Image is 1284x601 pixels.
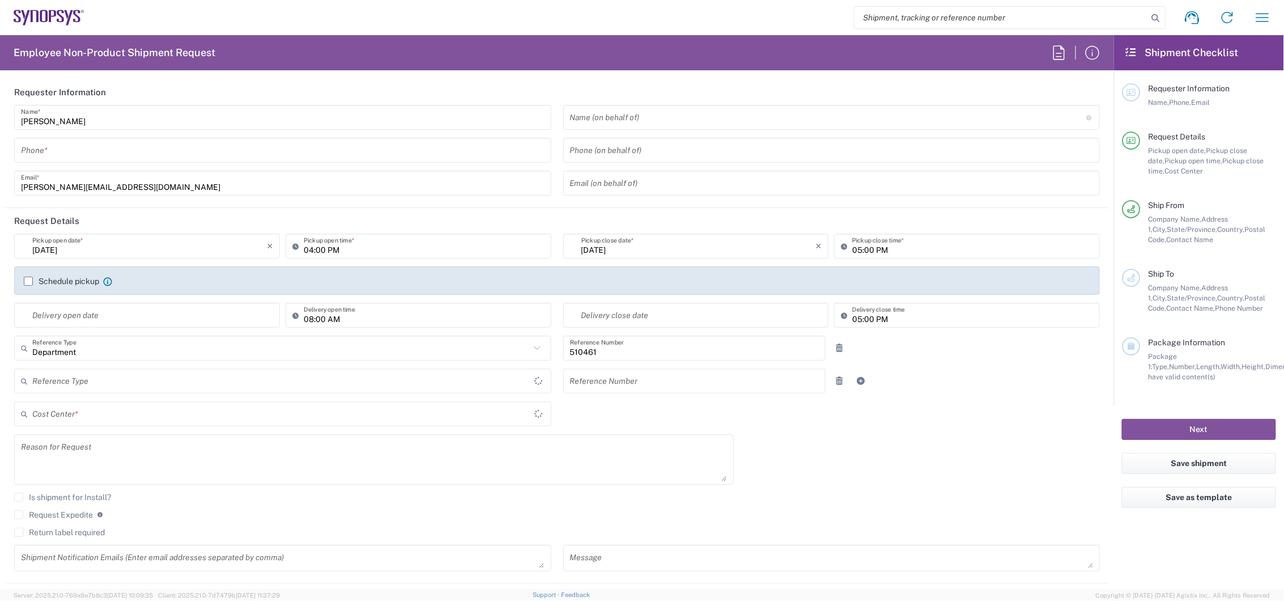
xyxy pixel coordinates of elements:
a: Remove Reference [831,373,847,389]
span: Pickup open time, [1165,156,1223,165]
span: Company Name, [1149,215,1202,223]
label: Return label required [14,528,105,537]
span: City, [1153,294,1167,302]
span: Ship To [1149,269,1175,278]
i: × [267,237,273,255]
span: Request Details [1149,132,1206,141]
a: Remove Reference [831,340,847,356]
span: Number, [1170,362,1197,371]
span: Client: 2025.21.0-7d7479b [158,592,280,599]
span: [DATE] 11:37:29 [236,592,280,599]
h2: Employee Non-Product Shipment Request [14,46,215,60]
input: Shipment, tracking or reference number [854,7,1148,28]
a: Feedback [561,591,590,598]
span: Package 1: [1149,352,1177,371]
label: Schedule pickup [24,277,99,286]
button: Save as template [1122,487,1276,508]
a: Support [533,591,561,598]
a: Add Reference [853,373,869,389]
span: Country, [1218,294,1245,302]
span: State/Province, [1167,225,1218,234]
span: Height, [1242,362,1266,371]
span: Server: 2025.21.0-769a9a7b8c3 [14,592,153,599]
span: Copyright © [DATE]-[DATE] Agistix Inc., All Rights Reserved [1096,590,1270,600]
span: Package Information [1149,338,1226,347]
label: Is shipment for Install? [14,493,111,502]
span: Type, [1153,362,1170,371]
span: Contact Name [1167,235,1214,244]
h2: Requester Information [14,87,106,98]
span: Ship From [1149,201,1185,210]
span: Company Name, [1149,283,1202,292]
span: Length, [1197,362,1221,371]
span: State/Province, [1167,294,1218,302]
span: Contact Name, [1167,304,1215,312]
span: Pickup open date, [1149,146,1206,155]
button: Next [1122,419,1276,440]
span: Requester Information [1149,84,1230,93]
button: Save shipment [1122,453,1276,474]
span: Country, [1218,225,1245,234]
label: Request Expedite [14,510,93,519]
span: Email [1192,98,1210,107]
span: City, [1153,225,1167,234]
span: Cost Center [1165,167,1204,175]
span: Phone, [1170,98,1192,107]
span: Name, [1149,98,1170,107]
span: [DATE] 10:09:35 [107,592,153,599]
i: × [815,237,822,255]
h2: Request Details [14,215,79,227]
h2: Shipment Checklist [1124,46,1239,60]
span: Width, [1221,362,1242,371]
span: Phone Number [1215,304,1264,312]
